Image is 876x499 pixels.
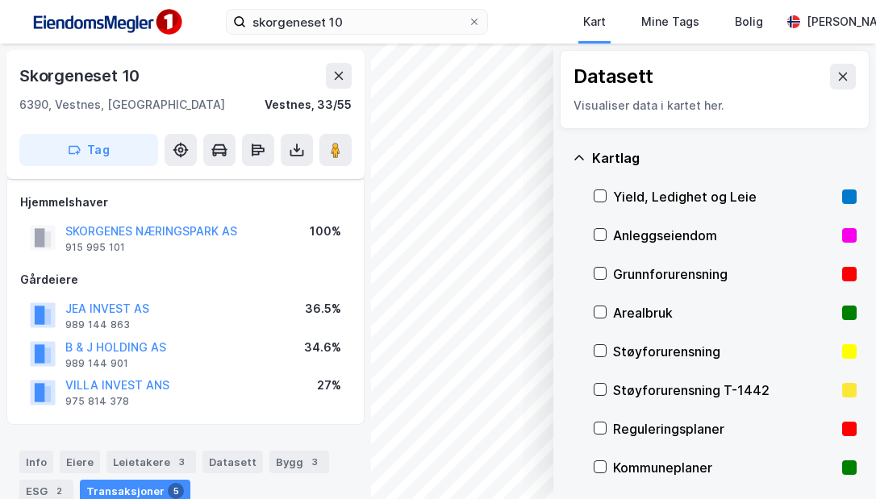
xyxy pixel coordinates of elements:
div: Kontrollprogram for chat [795,422,876,499]
div: Arealbruk [613,303,836,322]
div: Bolig [735,12,763,31]
div: Datasett [202,451,263,473]
div: Vestnes, 33/55 [265,95,352,114]
div: Datasett [574,64,653,89]
div: 915 995 101 [65,241,125,254]
div: 3 [307,454,323,470]
div: Visualiser data i kartet her. [574,96,856,115]
div: Anleggseiendom [613,226,836,245]
div: 989 144 901 [65,357,128,370]
div: Info [19,451,53,473]
iframe: Chat Widget [795,422,876,499]
div: Støyforurensning [613,342,836,361]
div: Kartlag [592,148,857,168]
div: 34.6% [304,338,341,357]
div: Grunnforurensning [613,264,836,284]
div: Bygg [269,451,329,473]
div: 975 814 378 [65,395,129,408]
div: Mine Tags [641,12,699,31]
div: Eiere [60,451,100,473]
div: Støyforurensning T-1442 [613,380,836,400]
div: 3 [173,454,190,470]
div: Kart [583,12,606,31]
input: Søk på adresse, matrikkel, gårdeiere, leietakere eller personer [246,10,468,34]
div: 36.5% [305,299,341,318]
div: 27% [317,376,341,395]
div: 6390, Vestnes, [GEOGRAPHIC_DATA] [19,95,225,114]
button: Tag [19,134,158,166]
div: 5 [168,483,184,499]
div: Leietakere [106,451,196,473]
div: Skorgeneset 10 [19,63,143,89]
div: Yield, Ledighet og Leie [613,187,836,206]
div: Hjemmelshaver [20,193,351,212]
div: Kommuneplaner [613,458,836,477]
div: Reguleringsplaner [613,419,836,439]
div: 989 144 863 [65,318,130,331]
div: Gårdeiere [20,270,351,289]
img: F4PB6Px+NJ5v8B7XTbfpPpyloAAAAASUVORK5CYII= [26,4,187,40]
div: 100% [310,222,341,241]
div: 2 [51,483,67,499]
